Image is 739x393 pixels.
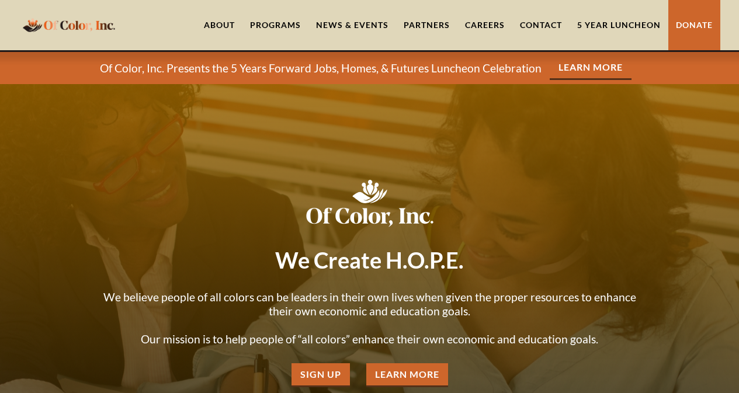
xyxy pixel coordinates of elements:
a: Sign Up [292,363,350,387]
strong: We Create H.O.P.E. [275,246,464,273]
a: Learn More [366,363,448,387]
p: We believe people of all colors can be leaders in their own lives when given the proper resources... [95,290,644,346]
a: Learn More [550,56,632,80]
div: Programs [250,19,301,31]
a: home [19,11,119,39]
p: Of Color, Inc. Presents the 5 Years Forward Jobs, Homes, & Futures Luncheon Celebration [100,61,542,75]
